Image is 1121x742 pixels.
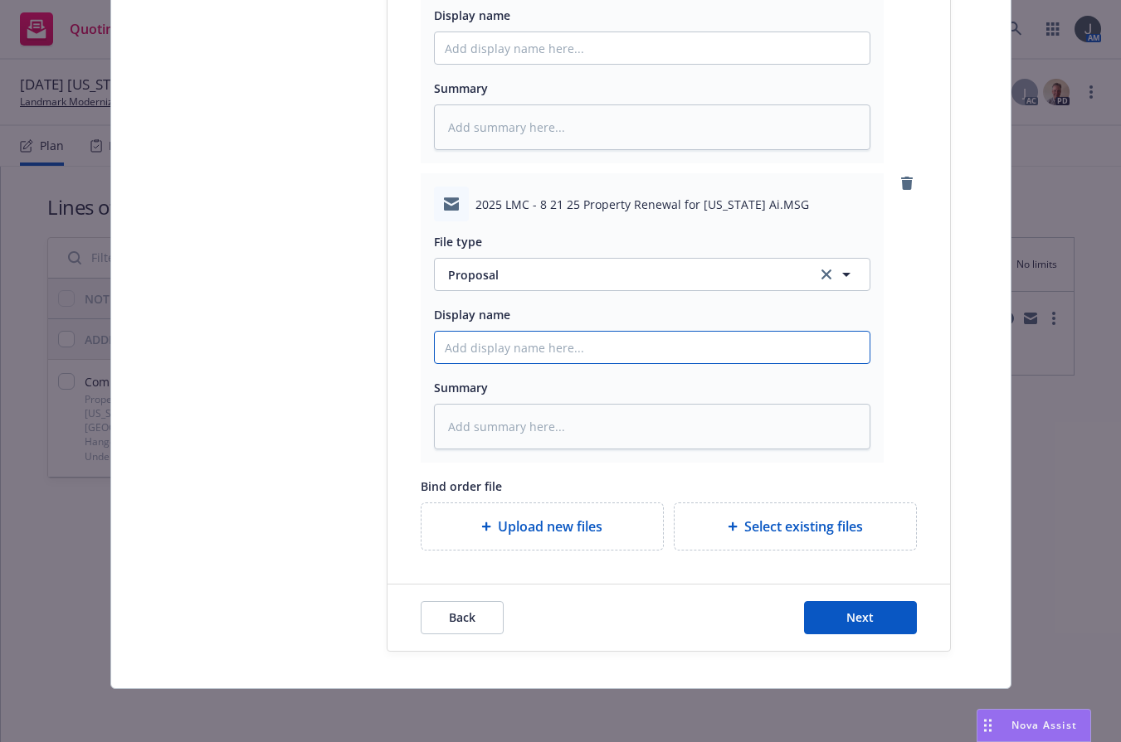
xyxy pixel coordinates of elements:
[434,258,870,291] button: Proposalclear selection
[816,264,836,284] a: clear selection
[434,234,482,250] span: File type
[674,502,917,550] div: Select existing files
[435,32,870,64] input: Add display name here...
[434,7,510,23] span: Display name
[421,601,504,634] button: Back
[434,380,488,395] span: Summary
[421,478,502,494] span: Bind order file
[448,266,797,284] span: Proposal
[421,502,664,550] div: Upload new files
[977,709,1091,742] button: Nova Assist
[449,609,475,625] span: Back
[846,609,874,625] span: Next
[977,710,998,741] div: Drag to move
[744,516,863,536] span: Select existing files
[475,196,809,213] span: 2025 LMC - 8 21 25 Property Renewal for [US_STATE] Ai.MSG
[435,332,870,363] input: Add display name here...
[434,80,488,96] span: Summary
[897,173,917,193] a: remove
[804,601,917,634] button: Next
[1011,718,1077,732] span: Nova Assist
[434,307,510,323] span: Display name
[498,516,602,536] span: Upload new files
